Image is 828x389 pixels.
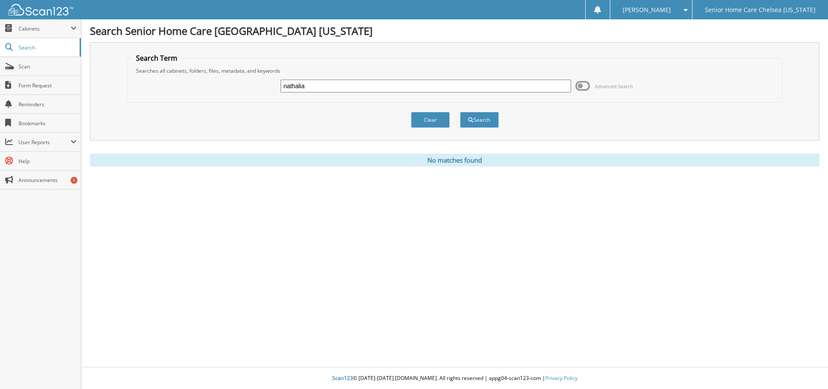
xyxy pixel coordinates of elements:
span: Advanced Search [595,83,633,90]
button: Clear [411,112,450,128]
button: Search [460,112,499,128]
span: Scan [19,63,77,70]
span: Senior Home Care Chelsea [US_STATE] [705,7,816,12]
a: Privacy Policy [545,374,578,382]
iframe: Chat Widget [785,348,828,389]
img: scan123-logo-white.svg [9,4,73,15]
span: Search [19,44,75,51]
span: [PERSON_NAME] [623,7,671,12]
span: Announcements [19,176,77,184]
div: No matches found [90,154,819,167]
span: Scan123 [332,374,353,382]
span: Reminders [19,101,77,108]
div: Searches all cabinets, folders, files, metadata, and keywords [132,67,778,74]
span: Form Request [19,82,77,89]
span: Bookmarks [19,120,77,127]
h1: Search Senior Home Care [GEOGRAPHIC_DATA] [US_STATE] [90,24,819,38]
div: © [DATE]-[DATE] [DOMAIN_NAME]. All rights reserved | appg04-scan123-com | [81,368,828,389]
span: Cabinets [19,25,71,32]
legend: Search Term [132,53,182,63]
div: 1 [71,177,77,184]
span: User Reports [19,139,71,146]
span: Help [19,157,77,165]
